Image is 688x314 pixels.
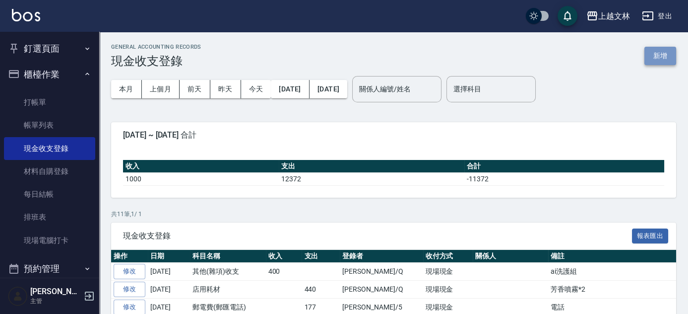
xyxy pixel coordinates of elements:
[148,281,190,299] td: [DATE]
[632,231,669,240] a: 報表匯出
[123,231,632,241] span: 現金收支登錄
[30,287,81,297] h5: [PERSON_NAME]
[4,206,95,229] a: 排班表
[111,44,201,50] h2: GENERAL ACCOUNTING RECORDS
[12,9,40,21] img: Logo
[423,250,473,263] th: 收付方式
[582,6,634,26] button: 上越文林
[210,80,241,98] button: 昨天
[123,130,664,140] span: [DATE] ~ [DATE] 合計
[123,160,279,173] th: 收入
[473,250,548,263] th: 關係人
[638,7,676,25] button: 登出
[340,250,423,263] th: 登錄者
[4,91,95,114] a: 打帳單
[340,281,423,299] td: [PERSON_NAME]/Q
[464,160,664,173] th: 合計
[4,36,95,62] button: 釘選頁面
[4,114,95,137] a: 帳單列表
[4,183,95,206] a: 每日結帳
[423,281,473,299] td: 現場現金
[123,172,279,185] td: 1000
[148,250,190,263] th: 日期
[190,281,266,299] td: 店用耗材
[464,172,664,185] td: -11372
[632,229,669,244] button: 報表匯出
[644,47,676,65] button: 新增
[190,250,266,263] th: 科目名稱
[111,210,676,219] p: 共 11 筆, 1 / 1
[266,263,302,281] td: 400
[302,281,340,299] td: 440
[423,263,473,281] td: 現場現金
[4,137,95,160] a: 現金收支登錄
[111,250,148,263] th: 操作
[598,10,630,22] div: 上越文林
[558,6,577,26] button: save
[340,263,423,281] td: [PERSON_NAME]/Q
[4,160,95,183] a: 材料自購登錄
[271,80,309,98] button: [DATE]
[111,54,201,68] h3: 現金收支登錄
[142,80,180,98] button: 上個月
[302,250,340,263] th: 支出
[114,264,145,279] a: 修改
[180,80,210,98] button: 前天
[310,80,347,98] button: [DATE]
[114,282,145,297] a: 修改
[4,62,95,87] button: 櫃檯作業
[4,256,95,282] button: 預約管理
[644,51,676,60] a: 新增
[111,80,142,98] button: 本月
[30,297,81,306] p: 主管
[279,172,464,185] td: 12372
[190,263,266,281] td: 其他(雜項)收支
[8,286,28,306] img: Person
[241,80,271,98] button: 今天
[266,250,302,263] th: 收入
[148,263,190,281] td: [DATE]
[4,229,95,252] a: 現場電腦打卡
[279,160,464,173] th: 支出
